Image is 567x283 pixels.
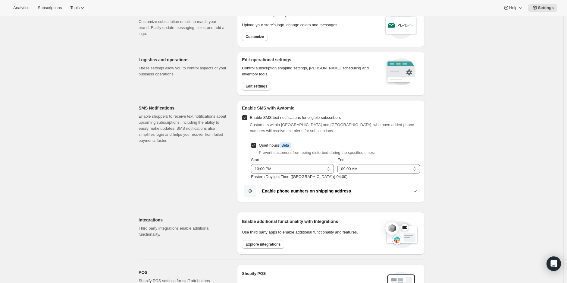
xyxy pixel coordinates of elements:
[251,157,259,162] span: Start
[139,217,227,223] h2: Integrations
[242,240,284,249] button: Explore integrations
[34,4,65,12] button: Subscriptions
[67,4,89,12] button: Tools
[242,105,420,111] h2: Enable SMS with Awtomic
[139,113,227,144] p: Enable shoppers to receive text notifications about upcoming subscriptions, including the ability...
[259,150,375,155] span: Prevent customers from being disturbed during the specified times.
[251,174,420,180] p: Eastern Daylight Time ([GEOGRAPHIC_DATA]) ( -04 : 00 )
[13,5,29,10] span: Analytics
[547,256,561,271] div: Open Intercom Messenger
[242,82,271,91] button: Edit settings
[139,57,227,63] h2: Logistics and operations
[246,84,267,89] span: Edit settings
[250,115,341,120] span: Enable SMS text notifications for eligible subscribers
[139,269,227,275] h2: POS
[242,185,420,197] button: Enable phone numbers on shipping address
[246,34,264,39] span: Customize
[509,5,517,10] span: Help
[246,242,280,247] span: Explore integrations
[139,105,227,111] h2: SMS Notifications
[259,143,291,148] span: Quiet hours
[282,143,289,148] span: Beta
[139,19,227,37] p: Customize subscription emails to match your brand. Easily update messaging, color, and add a logo.
[242,218,379,224] h2: Enable additional functionality with Integrations
[242,33,268,41] button: Customize
[38,5,62,10] span: Subscriptions
[242,65,377,77] p: Control subscription shipping settings, [PERSON_NAME] scheduling and inventory tools.
[528,4,557,12] button: Settings
[250,122,414,133] span: Customers within [GEOGRAPHIC_DATA] and [GEOGRAPHIC_DATA], who have added phone numbers will recei...
[139,225,227,237] p: Third party integrations enable additional functionality.
[337,157,344,162] span: End
[242,22,338,28] p: Upload your store’s logo, change colors and messages.
[538,5,554,10] span: Settings
[500,4,527,12] button: Help
[10,4,33,12] button: Analytics
[262,189,351,193] b: Enable phone numbers on shipping address
[139,65,227,77] p: These settings allow you to control aspects of your business operations.
[242,57,377,63] h2: Edit operational settings
[242,229,379,235] p: Use third party apps to enable additional functionality and features.
[70,5,80,10] span: Tools
[242,271,382,277] h2: Shopify POS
